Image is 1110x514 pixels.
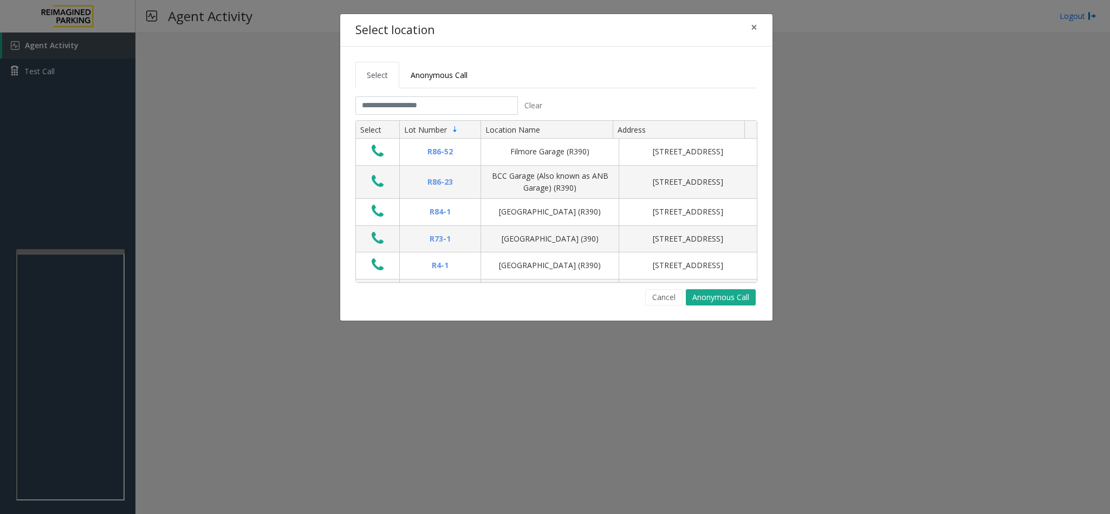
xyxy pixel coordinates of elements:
[626,176,750,188] div: [STREET_ADDRESS]
[404,125,447,135] span: Lot Number
[626,233,750,245] div: [STREET_ADDRESS]
[488,170,612,194] div: BCC Garage (Also known as ANB Garage) (R390)
[626,259,750,271] div: [STREET_ADDRESS]
[411,70,468,80] span: Anonymous Call
[406,259,474,271] div: R4-1
[686,289,756,305] button: Anonymous Call
[356,121,399,139] th: Select
[367,70,388,80] span: Select
[406,233,474,245] div: R73-1
[485,125,540,135] span: Location Name
[488,259,612,271] div: [GEOGRAPHIC_DATA] (R390)
[743,14,765,41] button: Close
[518,96,548,115] button: Clear
[488,146,612,158] div: Filmore Garage (R390)
[406,146,474,158] div: R86-52
[626,206,750,218] div: [STREET_ADDRESS]
[451,125,459,134] span: Sortable
[355,22,434,39] h4: Select location
[488,233,612,245] div: [GEOGRAPHIC_DATA] (390)
[355,62,757,88] ul: Tabs
[618,125,646,135] span: Address
[645,289,683,305] button: Cancel
[488,206,612,218] div: [GEOGRAPHIC_DATA] (R390)
[751,19,757,35] span: ×
[406,176,474,188] div: R86-23
[356,121,757,282] div: Data table
[406,206,474,218] div: R84-1
[626,146,750,158] div: [STREET_ADDRESS]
